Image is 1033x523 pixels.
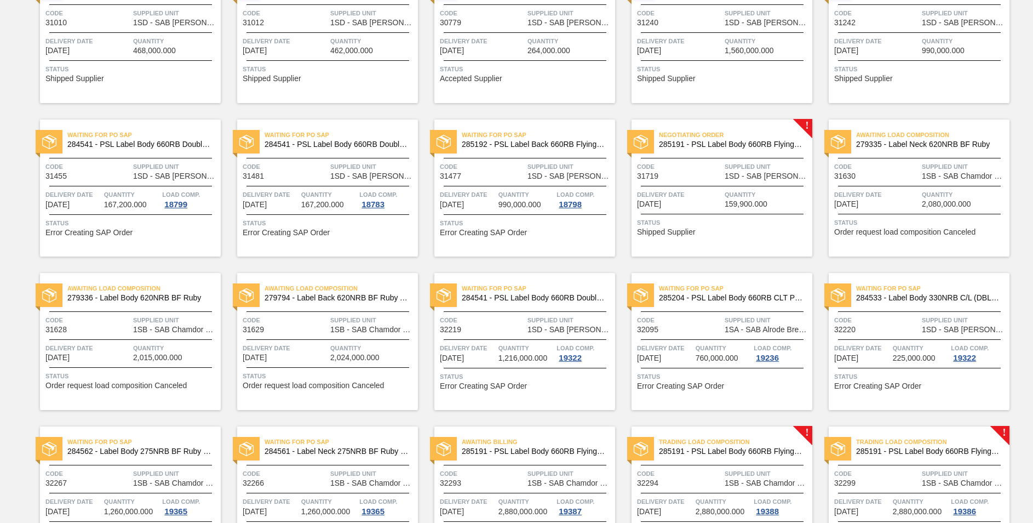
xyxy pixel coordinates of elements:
span: Supplied Unit [527,161,612,172]
span: Quantity [527,36,612,47]
a: !statusNegotiating Order285191 - PSL Label Body 660RB FlyingFish Lemon PUCode31719Supplied Unit1S... [615,120,812,257]
span: Load Comp. [359,189,397,200]
span: 09/12/2025 [637,200,661,208]
span: Delivery Date [243,343,328,354]
a: Load Comp.18799 [162,189,218,209]
span: Delivery Date [637,189,722,200]
span: Supplied Unit [725,161,810,172]
span: Load Comp. [951,343,989,354]
span: 31719 [637,172,658,180]
span: 1SD - SAB Rosslyn Brewery [725,19,810,27]
span: 159,900.000 [725,200,767,208]
span: Supplied Unit [527,315,612,326]
span: 10/01/2025 [637,508,661,516]
span: Supplied Unit [527,468,612,479]
span: Delivery Date [45,496,101,507]
span: Code [440,161,525,172]
span: Quantity [330,343,415,354]
span: 09/27/2025 [45,508,70,516]
span: 32220 [834,326,856,334]
span: Error Creating SAP Order [637,382,724,390]
img: status [437,442,451,456]
span: 285191 - PSL Label Body 660RB FlyingFish Lemon PU [659,140,804,149]
img: status [42,135,56,149]
span: Load Comp. [951,496,989,507]
span: Error Creating SAP Order [440,229,527,237]
span: Waiting for PO SAP [67,129,221,140]
span: Quantity [301,189,357,200]
span: 279336 - Label Body 620NRB BF Ruby [67,294,212,302]
span: 09/26/2025 [440,354,464,362]
span: 32267 [45,479,67,487]
span: 09/06/2025 [440,201,464,209]
img: status [831,442,845,456]
span: Supplied Unit [922,315,1007,326]
div: 19322 [951,354,978,362]
span: 31477 [440,172,461,180]
span: Delivery Date [243,36,328,47]
span: 30779 [440,19,461,27]
span: Supplied Unit [725,8,810,19]
span: Load Comp. [556,189,594,200]
span: Status [440,218,612,229]
span: Code [637,161,722,172]
img: status [239,288,254,303]
span: 1,260,000.000 [104,508,153,516]
span: Waiting for PO SAP [462,129,615,140]
span: Waiting for PO SAP [265,129,418,140]
span: Quantity [725,189,810,200]
a: Load Comp.19388 [754,496,810,516]
span: Supplied Unit [330,315,415,326]
span: Status [45,371,218,382]
span: 31240 [637,19,658,27]
span: 1SB - SAB Chamdor Brewery [922,172,1007,180]
span: 32294 [637,479,658,487]
span: Code [440,315,525,326]
span: 167,200.000 [104,201,147,209]
span: Delivery Date [440,36,525,47]
span: 1SD - SAB Rosslyn Brewery [922,19,1007,27]
span: Quantity [498,343,554,354]
span: 285191 - PSL Label Body 660RB FlyingFish Lemon PU [462,447,606,456]
span: Delivery Date [243,496,299,507]
span: 1SD - SAB Rosslyn Brewery [330,19,415,27]
span: 1SB - SAB Chamdor Brewery [725,479,810,487]
span: Quantity [133,343,218,354]
span: 1SD - SAB Rosslyn Brewery [133,172,218,180]
span: 279335 - Label Neck 620NRB BF Ruby [856,140,1001,149]
span: 1SD - SAB Rosslyn Brewery [527,19,612,27]
span: Load Comp. [754,343,791,354]
span: 32219 [440,326,461,334]
img: status [42,442,56,456]
span: Delivery Date [243,189,299,200]
span: 2,880,000.000 [893,508,942,516]
span: 09/28/2025 [243,508,267,516]
span: Supplied Unit [330,468,415,479]
a: statusWaiting for PO SAP285204 - PSL Label Body 660RB CLT PU 25Code32095Supplied Unit1SA - SAB Al... [615,273,812,410]
span: Supplied Unit [922,8,1007,19]
img: status [239,135,254,149]
span: 09/14/2025 [834,200,858,208]
span: Shipped Supplier [243,75,301,83]
span: 2,880,000.000 [498,508,548,516]
img: status [831,135,845,149]
a: statusWaiting for PO SAP285192 - PSL Label Back 660RB FlyingFish Lemon PUCode31477Supplied Unit1S... [418,120,615,257]
img: status [239,442,254,456]
div: 18783 [359,200,387,209]
span: Delivery Date [45,189,101,200]
span: 1SD - SAB Rosslyn Brewery [330,172,415,180]
span: 31242 [834,19,856,27]
span: 1SD - SAB Rosslyn Brewery [527,326,612,334]
span: 990,000.000 [498,201,541,209]
span: 09/05/2025 [45,201,70,209]
div: 18799 [162,200,190,209]
div: 19365 [359,507,387,516]
span: Delivery Date [440,343,496,354]
a: Load Comp.19365 [359,496,415,516]
div: 19388 [754,507,781,516]
span: 225,000.000 [893,354,936,362]
span: 31012 [243,19,264,27]
span: Quantity [104,496,160,507]
span: Delivery Date [834,343,890,354]
span: Code [45,468,130,479]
